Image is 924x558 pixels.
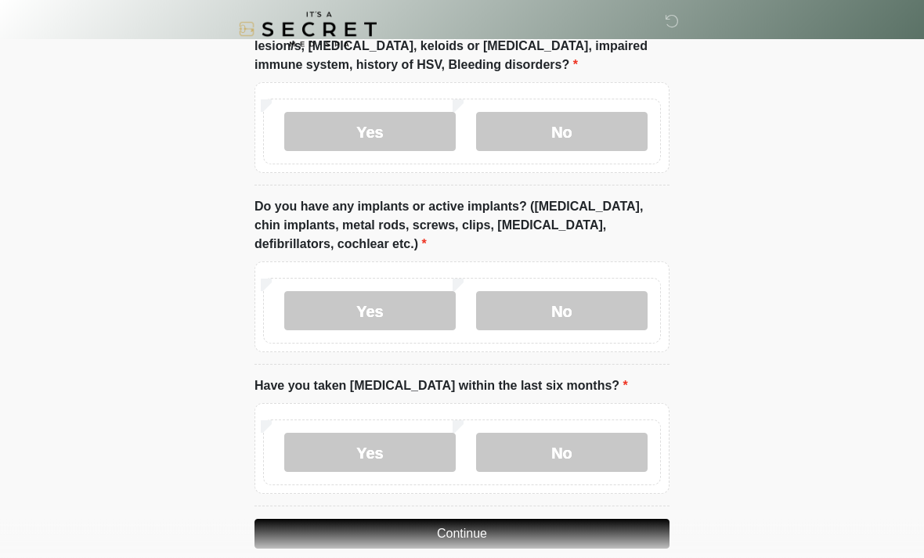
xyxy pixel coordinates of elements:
label: Have you taken [MEDICAL_DATA] within the last six months? [254,377,628,396]
label: Yes [284,113,456,152]
label: No [476,113,648,152]
label: Yes [284,434,456,473]
label: No [476,434,648,473]
button: Continue [254,520,670,549]
label: Do you have any implants or active implants? ([MEDICAL_DATA], chin implants, metal rods, screws, ... [254,198,670,254]
label: No [476,292,648,331]
label: Yes [284,292,456,331]
img: It's A Secret Med Spa Logo [239,12,377,47]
